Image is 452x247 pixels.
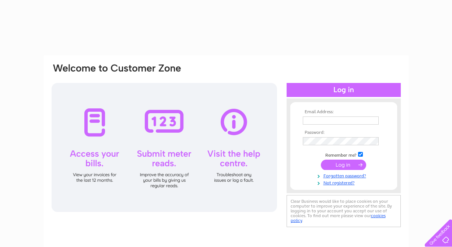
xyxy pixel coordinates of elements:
a: cookies policy [291,213,386,223]
div: Clear Business would like to place cookies on your computer to improve your experience of the sit... [287,195,401,227]
td: Remember me? [301,151,386,158]
th: Password: [301,130,386,135]
input: Submit [321,160,366,170]
a: Forgotten password? [303,172,386,179]
a: Not registered? [303,179,386,186]
th: Email Address: [301,109,386,115]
